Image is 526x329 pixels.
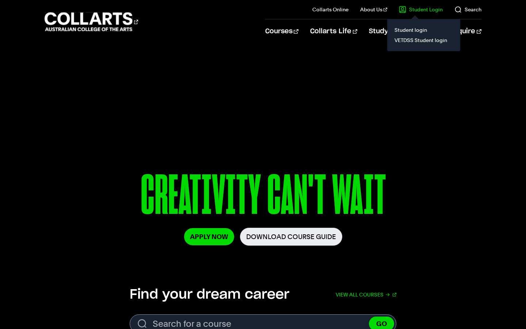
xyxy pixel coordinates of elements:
a: About Us [360,6,387,13]
a: Courses [265,19,298,44]
a: Student Login [399,6,443,13]
a: Search [454,6,481,13]
a: VETDSS Student login [393,35,454,45]
a: Download Course Guide [240,228,342,246]
a: Collarts Online [312,6,348,13]
a: Study Information [369,19,438,44]
a: Collarts Life [310,19,357,44]
h2: Find your dream career [130,287,289,303]
a: Apply Now [184,228,234,245]
div: Go to homepage [45,11,138,32]
a: View all courses [336,287,396,303]
a: Enquire [449,19,481,44]
a: Student login [393,25,454,35]
p: CREATIVITY CAN'T WAIT [45,167,481,228]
